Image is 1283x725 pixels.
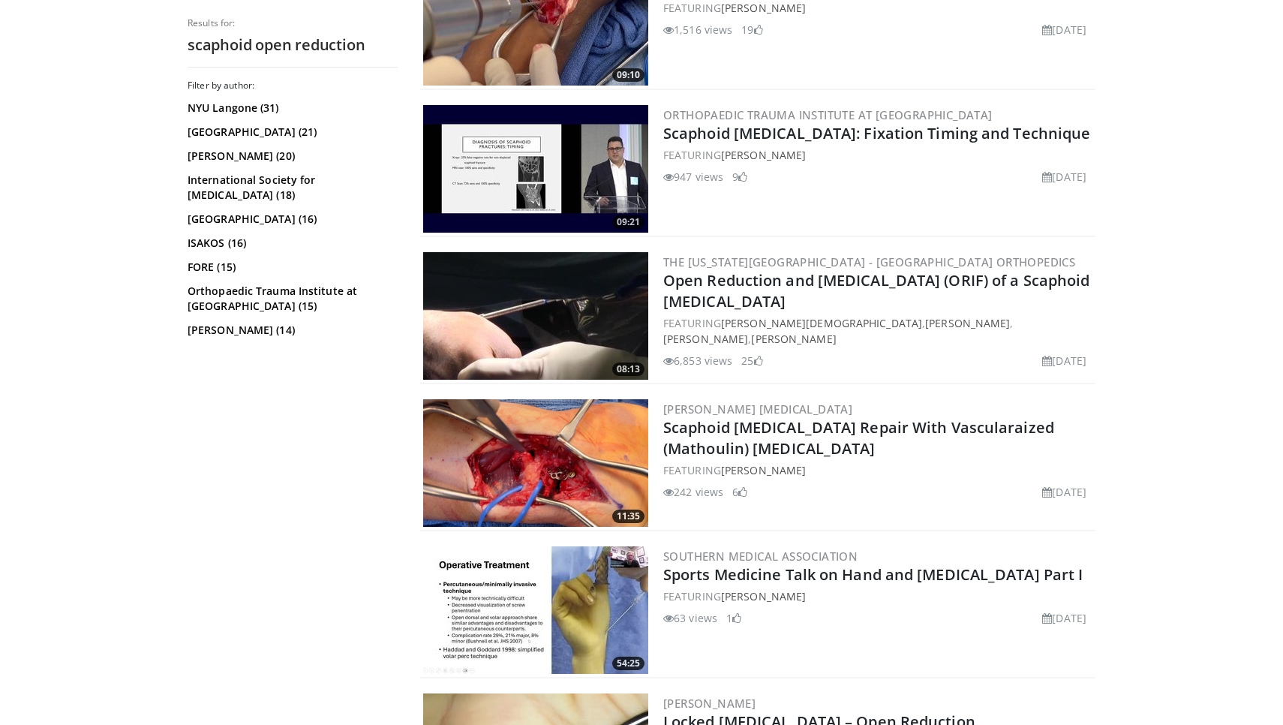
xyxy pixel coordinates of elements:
[1042,610,1086,626] li: [DATE]
[663,462,1092,478] div: FEATURING
[721,463,806,477] a: [PERSON_NAME]
[663,169,723,185] li: 947 views
[423,105,648,233] img: 181f2e68-018c-482d-a551-ec37aedb37f9.300x170_q85_crop-smart_upscale.jpg
[751,332,836,346] a: [PERSON_NAME]
[663,353,732,369] li: 6,853 views
[663,22,732,38] li: 1,516 views
[663,332,748,346] a: [PERSON_NAME]
[188,284,394,314] a: Orthopaedic Trauma Institute at [GEOGRAPHIC_DATA] (15)
[663,417,1054,459] a: Scaphoid [MEDICAL_DATA] Repair With Vascularaized (Mathoulin) [MEDICAL_DATA]
[188,35,398,55] h2: scaphoid open reduction
[188,236,394,251] a: ISAKOS (16)
[612,510,645,523] span: 11:35
[188,173,394,203] a: International Society for [MEDICAL_DATA] (18)
[741,22,762,38] li: 19
[732,484,747,500] li: 6
[423,399,648,527] img: 03c9ca87-b93a-4ff1-9745-16bc53bdccc2.png.300x170_q85_crop-smart_upscale.png
[188,125,394,140] a: [GEOGRAPHIC_DATA] (21)
[1042,353,1086,369] li: [DATE]
[663,696,756,711] a: [PERSON_NAME]
[423,399,648,527] a: 11:35
[663,610,717,626] li: 63 views
[612,657,645,670] span: 54:25
[188,80,398,92] h3: Filter by author:
[1042,169,1086,185] li: [DATE]
[663,549,858,564] a: Southern Medical Association
[423,546,648,674] img: 313c2fb6-d298-43cc-80f4-1c894f8b9b98.300x170_q85_crop-smart_upscale.jpg
[188,101,394,116] a: NYU Langone (31)
[663,270,1089,311] a: Open Reduction and [MEDICAL_DATA] (ORIF) of a Scaphoid [MEDICAL_DATA]
[188,212,394,227] a: [GEOGRAPHIC_DATA] (16)
[663,484,723,500] li: 242 views
[663,107,993,122] a: Orthopaedic Trauma Institute at [GEOGRAPHIC_DATA]
[612,215,645,229] span: 09:21
[423,546,648,674] a: 54:25
[188,323,394,338] a: [PERSON_NAME] (14)
[188,260,394,275] a: FORE (15)
[732,169,747,185] li: 9
[1042,484,1086,500] li: [DATE]
[188,149,394,164] a: [PERSON_NAME] (20)
[721,589,806,603] a: [PERSON_NAME]
[663,315,1092,347] div: FEATURING , , ,
[1042,22,1086,38] li: [DATE]
[612,362,645,376] span: 08:13
[188,17,398,29] p: Results for:
[663,402,852,417] a: [PERSON_NAME] [MEDICAL_DATA]
[663,254,1075,269] a: The [US_STATE][GEOGRAPHIC_DATA] - [GEOGRAPHIC_DATA] Orthopedics
[663,123,1090,143] a: Scaphoid [MEDICAL_DATA]: Fixation Timing and Technique
[423,252,648,380] a: 08:13
[663,147,1092,163] div: FEATURING
[612,68,645,82] span: 09:10
[925,316,1010,330] a: [PERSON_NAME]
[721,148,806,162] a: [PERSON_NAME]
[663,564,1083,585] a: Sports Medicine Talk on Hand and [MEDICAL_DATA] Part I
[726,610,741,626] li: 1
[423,252,648,380] img: 9e8d4ce5-5cf9-4f64-b223-8a8a66678819.300x170_q85_crop-smart_upscale.jpg
[663,588,1092,604] div: FEATURING
[423,105,648,233] a: 09:21
[741,353,762,369] li: 25
[721,316,922,330] a: [PERSON_NAME][DEMOGRAPHIC_DATA]
[721,1,806,15] a: [PERSON_NAME]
